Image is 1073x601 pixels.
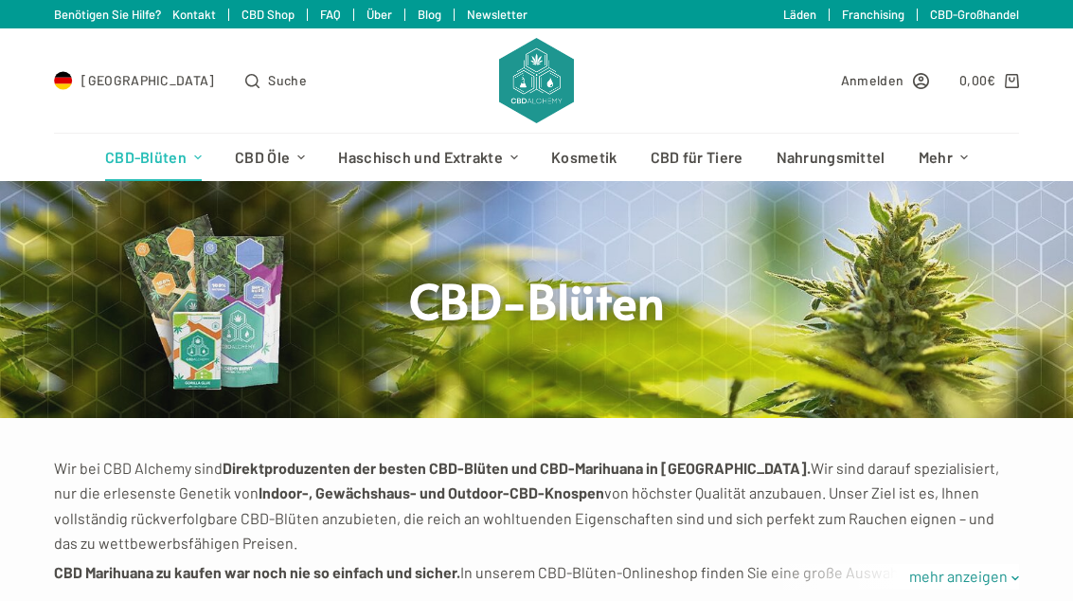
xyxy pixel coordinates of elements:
[245,69,307,91] button: Open search form
[959,72,996,88] bdi: 0,00
[783,7,816,22] a: Läden
[182,269,892,331] h1: CBD-Blüten
[634,134,760,181] a: CBD für Tiere
[987,72,995,88] span: €
[54,563,460,581] strong: CBD Marihuana zu kaufen war noch nie so einfach und sicher.
[760,134,902,181] a: Nahrungsmittel
[54,7,216,22] a: Benötigen Sie Hilfe? Kontakt
[223,459,807,477] strong: Direktproduzenten der besten CBD-Blüten und CBD-Marihuana in [GEOGRAPHIC_DATA]
[842,7,904,22] a: Franchising
[54,71,73,90] img: DE Flag
[841,69,929,91] a: Anmelden
[959,69,1019,91] a: Shopping cart
[499,38,573,123] img: CBD Alchemy
[81,69,214,91] span: [GEOGRAPHIC_DATA]
[418,7,441,22] a: Blog
[535,134,634,181] a: Kosmetik
[88,134,984,181] nav: Header-Menü
[841,69,903,91] span: Anmelden
[902,134,984,181] a: Mehr
[367,7,392,22] a: Über
[268,69,307,91] span: Suche
[219,134,322,181] a: CBD Öle
[54,456,1020,556] p: Wir bei CBD Alchemy sind Wir sind darauf spezialisiert, nur die erlesenste Genetik von von höchst...
[467,7,528,22] a: Newsletter
[54,69,215,91] a: Select Country
[320,7,341,22] a: FAQ
[807,459,811,477] strong: .
[241,7,295,22] a: CBD Shop
[897,564,1020,589] a: mehr anzeigen
[259,483,604,501] strong: Indoor-, Gewächshaus- und Outdoor-CBD-Knospen
[930,7,1019,22] a: CBD-Großhandel
[322,134,535,181] a: Haschisch und Extrakte
[88,134,218,181] a: CBD-Blüten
